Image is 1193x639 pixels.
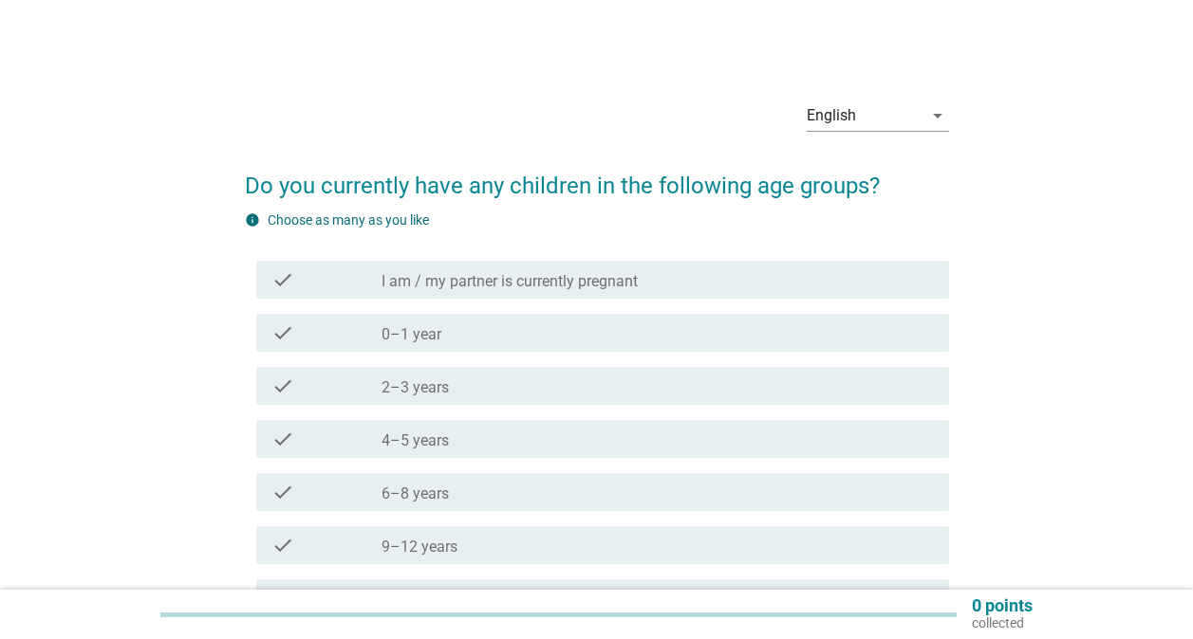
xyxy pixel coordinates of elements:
label: I am / my partner is currently pregnant [382,272,638,291]
label: 6–8 years [382,484,449,503]
i: check [271,534,294,557]
h2: Do you currently have any children in the following age groups? [245,150,949,203]
label: Choose as many as you like [268,212,429,228]
i: info [245,212,260,228]
i: check [271,481,294,503]
i: check [271,374,294,397]
i: check [271,428,294,450]
i: check [271,321,294,344]
i: check [271,587,294,610]
i: arrow_drop_down [926,104,949,127]
div: English [807,107,856,124]
label: 2–3 years [382,378,449,397]
p: 0 points [972,597,1033,614]
label: 9–12 years [382,538,457,557]
label: 0–1 year [382,325,441,344]
i: check [271,268,294,291]
label: 4–5 years [382,431,449,450]
p: collected [972,614,1033,631]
